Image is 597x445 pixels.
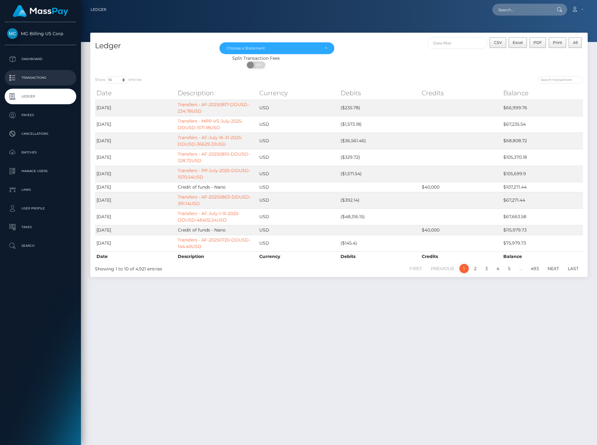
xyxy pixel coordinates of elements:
[509,37,527,48] button: Excel
[5,201,76,216] a: User Profile
[544,264,562,273] a: Next
[178,118,243,130] a: Transfers - MPP-VS-July-2025-DDUSD-1571.18USD
[502,235,583,251] td: $75,979.73
[339,192,420,208] td: ($392.14)
[5,89,76,104] a: Ledger
[178,151,250,163] a: Transfers - AF-20250810-DDUSD-328.72USD
[95,133,176,149] td: [DATE]
[505,264,514,273] a: 5
[471,264,480,273] a: 2
[5,163,76,179] a: Manage Users
[5,51,76,67] a: Dashboard
[5,126,76,142] a: Cancellations
[95,100,176,116] td: [DATE]
[258,149,339,166] td: USD
[482,264,491,273] a: 3
[7,222,74,232] p: Taxes
[493,264,503,273] a: 4
[95,192,176,208] td: [DATE]
[502,100,583,116] td: $66,999.76
[258,87,339,99] th: Currency
[564,264,582,273] a: Last
[7,73,74,82] p: Transactions
[5,219,76,235] a: Taxes
[529,37,546,48] button: PDF
[573,40,578,45] span: All
[502,251,583,261] th: Balance
[7,241,74,251] p: Search
[7,129,74,138] p: Cancellations
[7,54,74,64] p: Dashboard
[106,76,129,83] select: Showentries
[258,166,339,182] td: USD
[339,116,420,133] td: ($1,573.18)
[258,208,339,225] td: USD
[90,55,422,62] div: Split Transaction Fees
[258,100,339,116] td: USD
[5,238,76,254] a: Search
[339,208,420,225] td: ($48,316.15)
[549,37,566,48] button: Print
[95,166,176,182] td: [DATE]
[534,40,542,45] span: PDF
[420,182,501,192] td: $40,000
[258,251,339,261] th: Currency
[91,3,106,16] a: Ledger
[7,148,74,157] p: Batches
[339,100,420,116] td: ($235.78)
[7,166,74,176] p: Manage Users
[258,192,339,208] td: USD
[427,37,487,49] input: Date filter
[339,87,420,99] th: Debits
[95,87,176,99] th: Date
[176,182,257,192] td: Credit of funds - Nano
[502,225,583,235] td: $115,979.73
[95,208,176,225] td: [DATE]
[5,107,76,123] a: Payees
[339,149,420,166] td: ($329.72)
[7,28,18,39] img: MG Billing US Corp
[258,133,339,149] td: USD
[502,182,583,192] td: $107,271.44
[258,225,339,235] td: USD
[420,87,501,99] th: Credits
[5,182,76,198] a: Links
[258,116,339,133] td: USD
[527,264,542,273] a: 493
[95,251,176,261] th: Date
[95,263,293,272] div: Showing 1 to 10 of 4,921 entries
[513,40,523,45] span: Excel
[569,37,582,48] button: All
[494,40,502,45] span: CSV
[502,133,583,149] td: $68,808.72
[5,31,76,36] span: MG Billing US Corp
[502,149,583,166] td: $105,370.18
[502,208,583,225] td: $67,663.58
[176,87,257,99] th: Description
[538,76,583,83] input: Search transactions
[178,168,250,180] a: Transfers - PP-July-2025-DDUSD-1570.54USD
[492,4,551,16] input: Search...
[95,116,176,133] td: [DATE]
[219,42,335,54] button: Choose a Statement
[178,237,250,249] a: Transfers - AF-20250720-DDUSD-144.40USD
[258,182,339,192] td: USD
[7,92,74,101] p: Ledger
[502,166,583,182] td: $105,699.9
[176,225,257,235] td: Credit of funds - Nano
[178,135,242,147] a: Transfers - AF-July-16-31-2025-DDUSD-36629.33USD
[178,102,249,114] a: Transfers - AF-20250817-DDUSD-234.78USD
[339,166,420,182] td: ($1,571.54)
[339,133,420,149] td: ($36,561.46)
[95,40,210,51] h4: Ledger
[420,225,501,235] td: $40,000
[95,182,176,192] td: [DATE]
[502,192,583,208] td: $67,271.44
[250,62,266,68] span: OFF
[95,225,176,235] td: [DATE]
[178,194,251,206] a: Transfers - AF-20250803-DDUSD-391.14USD
[95,235,176,251] td: [DATE]
[227,46,320,51] div: Choose a Statement
[339,235,420,251] td: ($145.4)
[258,235,339,251] td: USD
